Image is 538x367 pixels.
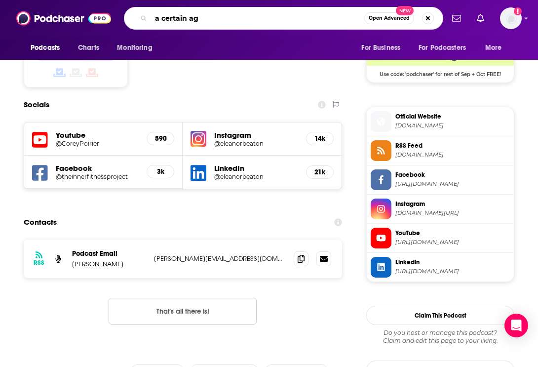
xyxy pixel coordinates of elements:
span: https://www.linkedin.com/in/eleanorbeaton [395,268,510,275]
span: New [396,6,414,15]
h5: 3k [155,167,166,176]
button: Show profile menu [500,7,522,29]
span: Logged in as alignPR [500,7,522,29]
svg: Add a profile image [514,7,522,15]
a: @eleanorbeaton [214,140,298,147]
button: open menu [24,39,73,57]
p: [PERSON_NAME][EMAIL_ADDRESS][DOMAIN_NAME] [154,254,285,263]
h5: Instagram [214,130,298,140]
span: Podcasts [31,41,60,55]
img: iconImage [191,131,206,147]
span: Charts [78,41,99,55]
a: Instagram[DOMAIN_NAME][URL] [371,199,510,219]
a: YouTube[URL][DOMAIN_NAME] [371,228,510,248]
a: Libsyn Deal: Use code: 'podchaser' for rest of Sep + Oct FREE! [367,36,514,77]
button: Open AdvancedNew [364,12,414,24]
a: Official Website[DOMAIN_NAME] [371,111,510,132]
span: YouTube [395,229,510,238]
button: Nothing here. [109,298,257,325]
a: @theinnerfitnessproject [56,173,139,180]
span: RSS Feed [395,141,510,150]
span: Facebook [395,170,510,179]
span: https://www.youtube.com/@CoreyPoirier [395,239,510,246]
a: RSS Feed[DOMAIN_NAME] [371,140,510,161]
span: fiercefeminineleadership.libsyn.com [395,151,510,159]
span: Open Advanced [369,16,410,21]
h5: 21k [314,168,325,176]
span: Do you host or manage this podcast? [366,329,514,337]
span: More [485,41,502,55]
a: @eleanorbeaton [214,173,298,180]
button: Claim This Podcast [366,306,514,325]
span: https://www.facebook.com/theinnerfitnessproject [395,180,510,188]
span: Use code: 'podchaser' for rest of Sep + Oct FREE! [367,66,514,78]
div: Search podcasts, credits, & more... [124,7,443,30]
a: Show notifications dropdown [473,10,488,27]
a: Charts [72,39,105,57]
span: instagram.com/eleanorbeaton [395,209,510,217]
span: Monitoring [117,41,152,55]
button: open menu [478,39,514,57]
div: Claim and edit this page to your liking. [366,329,514,345]
img: User Profile [500,7,522,29]
h5: 14k [314,134,325,143]
a: @CoreyPoirier [56,140,139,147]
p: Podcast Email [72,249,146,258]
h5: LinkedIn [214,163,298,173]
span: For Business [361,41,400,55]
h3: RSS [34,259,44,267]
h5: 590 [155,134,166,143]
a: Facebook[URL][DOMAIN_NAME] [371,169,510,190]
h5: Youtube [56,130,139,140]
h5: Facebook [56,163,139,173]
a: Show notifications dropdown [448,10,465,27]
input: Search podcasts, credits, & more... [151,10,364,26]
button: open menu [412,39,480,57]
span: Official Website [395,112,510,121]
img: Podchaser - Follow, Share and Rate Podcasts [16,9,111,28]
span: For Podcasters [419,41,466,55]
span: Linkedin [395,258,510,267]
span: safimedia.lpages.co [395,122,510,129]
div: Open Intercom Messenger [504,314,528,337]
h2: Socials [24,95,49,114]
h2: Contacts [24,213,57,232]
button: open menu [354,39,413,57]
p: [PERSON_NAME] [72,260,146,268]
button: open menu [110,39,165,57]
span: Instagram [395,200,510,208]
a: Linkedin[URL][DOMAIN_NAME] [371,257,510,278]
